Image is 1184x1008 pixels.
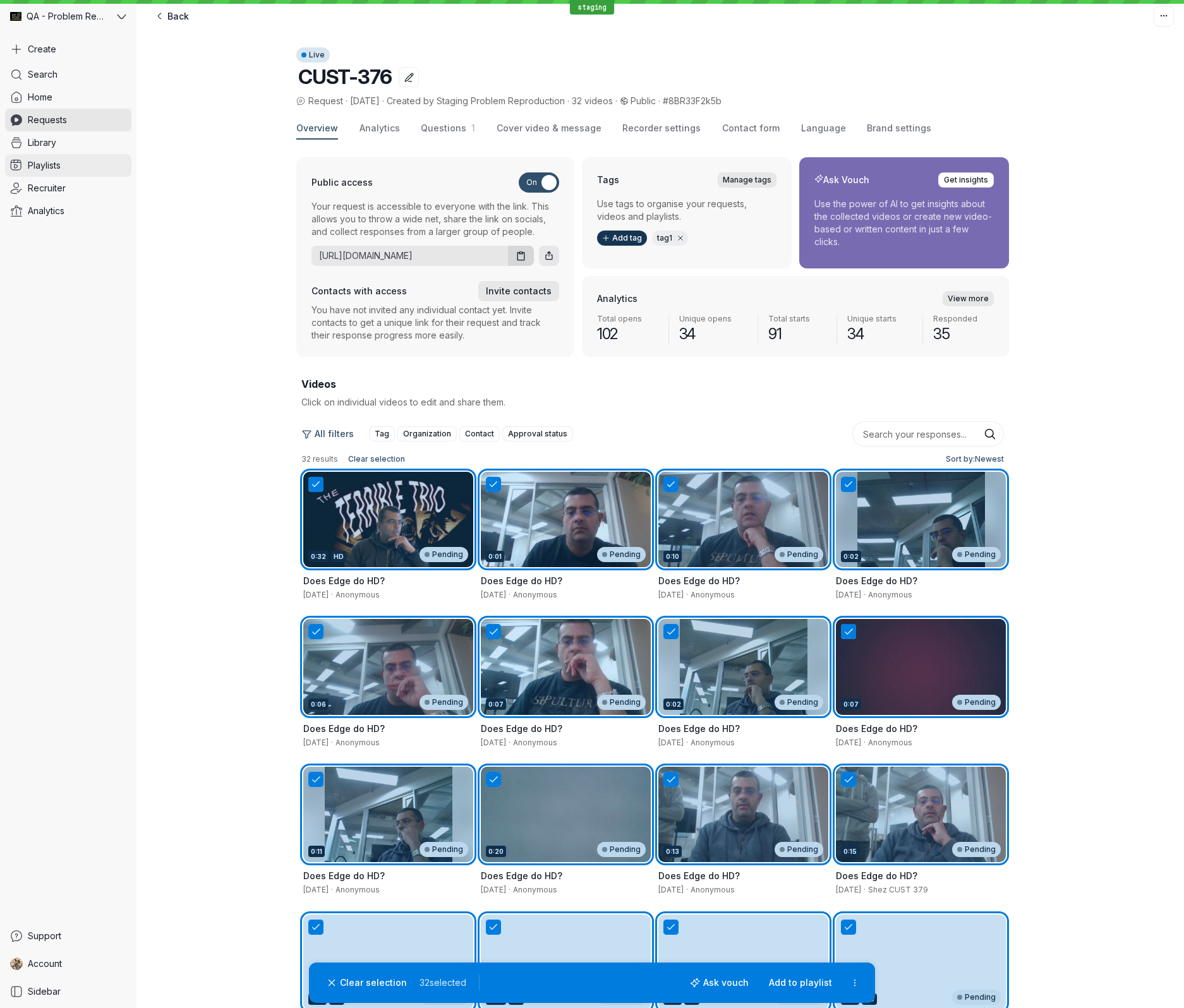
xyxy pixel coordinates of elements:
button: Add to playlist [761,973,840,993]
span: Anonymous [691,738,735,747]
div: 0:32 [308,551,329,562]
span: [DATE] [481,590,506,599]
div: 0:11 [308,846,325,857]
span: Overview [296,122,338,135]
a: Analytics [5,200,131,222]
button: Clear selection [319,973,414,993]
span: · [684,590,691,600]
span: [DATE] [303,885,329,894]
div: Pending [420,842,468,857]
span: [DATE] [303,590,329,599]
span: Shez CUST 379 [868,885,928,894]
span: · [565,95,572,107]
div: tag1 [652,231,688,246]
div: 0:15 [841,846,859,857]
span: Create [28,43,56,56]
span: · [861,885,868,895]
button: Ask vouch [682,973,756,993]
span: All filters [315,428,354,440]
span: · [613,95,620,107]
span: Manage tags [723,174,771,186]
button: Contact [459,426,500,441]
span: · [656,95,663,107]
div: 0:16 [308,993,327,1005]
div: Pending [597,842,646,857]
button: Search [984,428,996,441]
img: Shez Katrak avatar [10,957,23,970]
button: Add tag [597,231,647,246]
h2: Videos [301,377,1004,391]
span: Anonymous [868,590,912,599]
span: Sort by: Newest [946,453,1004,465]
span: Does Edge do HD? [836,575,917,586]
button: QA - Problem Reproduction avatarQA - Problem Reproduction [5,5,131,28]
span: Public [631,95,656,106]
button: Approval status [502,426,573,441]
button: All filters [301,424,361,444]
h3: Contacts with access [311,285,407,297]
span: Clear selection [348,453,405,465]
span: Get insights [944,174,988,186]
span: Unique opens [679,314,748,324]
span: · [329,590,335,600]
button: Sort by:Newest [941,452,1004,467]
span: 34 [679,324,748,344]
div: Pending [952,842,1001,857]
span: Analytics [28,205,64,217]
span: [DATE] [836,738,861,747]
span: View more [948,292,989,305]
span: Anonymous [335,885,380,894]
span: Total starts [768,314,826,324]
span: Recorder settings [622,122,701,135]
span: · [506,590,513,600]
button: Get insights [938,172,994,188]
span: Responded [933,314,994,324]
a: Playlists [5,154,131,177]
div: Pending [952,695,1001,710]
span: Approval status [508,428,567,440]
span: [DATE] [836,885,861,894]
span: · [684,885,691,895]
span: Questions [421,123,466,133]
div: 0:02 [841,551,861,562]
span: Does Edge do HD? [303,870,385,881]
span: Does Edge do HD? [658,723,740,734]
span: 32 results [301,454,338,464]
p: Click on individual videos to edit and share them. [301,396,645,409]
span: Language [801,122,846,135]
div: Pending [420,695,468,710]
span: Created by Staging Problem Reproduction [387,95,565,106]
span: Support [28,930,61,942]
span: · [380,95,387,107]
span: Anonymous [691,590,735,599]
span: Anonymous [691,885,735,894]
span: 35 [933,324,994,344]
span: 32 videos [572,95,613,106]
span: · [861,738,868,748]
button: Select all [343,452,410,467]
input: Search your responses... [852,421,1004,447]
button: Copy URL [508,246,534,266]
span: Recruiter [28,182,66,195]
button: Edit title [399,67,419,87]
span: Anonymous [513,738,557,747]
a: Sidebar [5,980,131,1003]
span: · [506,885,513,895]
div: 0:01 [486,551,504,562]
div: Pending [775,547,823,562]
span: Anonymous [513,590,557,599]
p: Your request is accessible to everyone with the link. This allows you to throw a wide net, share ... [311,200,559,238]
button: Share [539,246,559,266]
a: Search [5,63,131,86]
div: Pending [597,547,646,562]
span: Does Edge do HD? [836,723,917,734]
span: 1 [466,123,475,133]
span: [DATE] [658,885,684,894]
span: Unique starts [847,314,913,324]
span: 34 [847,324,913,344]
a: Home [5,86,131,109]
span: QA - Problem Reproduction [27,10,107,23]
a: [URL][DOMAIN_NAME] [311,249,503,262]
span: 91 [768,324,826,344]
span: [DATE] [658,590,684,599]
